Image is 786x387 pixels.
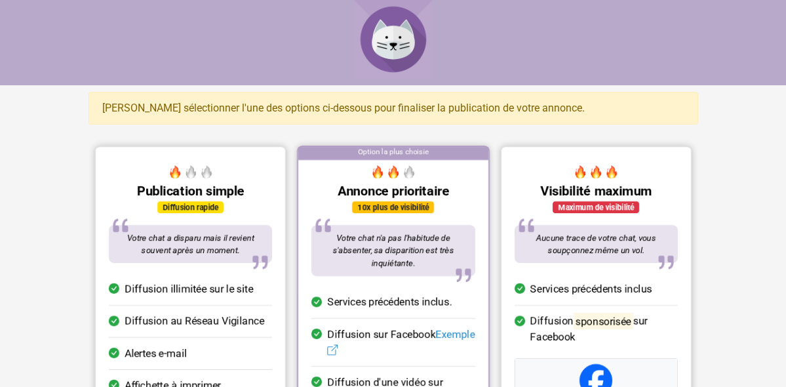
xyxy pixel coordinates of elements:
[327,328,475,356] a: Exemple
[352,201,434,213] div: 10x plus de visibilité
[88,92,698,125] div: [PERSON_NAME] sélectionner l'une des options ci-dessous pour finaliser la publication de votre an...
[332,233,454,268] span: Votre chat n'a pas l'habitude de s'absenter, sa disparition est très inquiétante.
[327,327,475,358] span: Diffusion sur Facebook
[125,314,264,329] span: Diffusion au Réseau Vigilance
[536,233,656,256] span: Aucune trace de votre chat, vous soupçonnez même un vol.
[573,313,633,329] mark: sponsorisée
[109,183,272,199] h5: Publication simple
[311,183,475,199] h5: Annonce prioritaire
[327,295,452,310] span: Services précédents inclus.
[514,183,677,199] h5: Visibilité maximum
[127,233,254,256] span: Votre chat a disparu mais il revient souvent après un moment.
[530,314,677,345] span: Diffusion sur Facebook
[157,201,224,213] div: Diffusion rapide
[125,281,253,297] span: Diffusion illimitée sur le site
[125,346,187,361] span: Alertes e-mail
[530,281,652,297] span: Services précédents inclus
[298,147,488,160] div: Option la plus choisie
[553,201,639,213] div: Maximum de visibilité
